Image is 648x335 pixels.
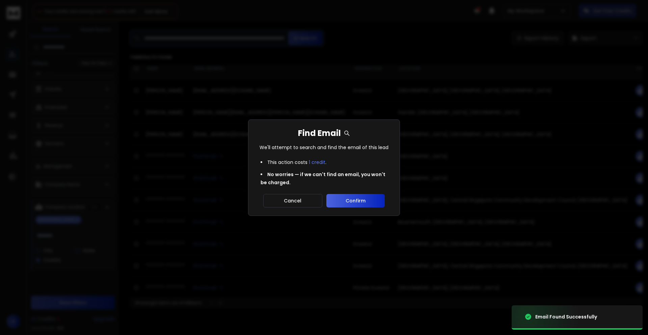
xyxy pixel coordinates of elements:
button: Confirm [326,194,385,207]
button: Cancel [263,194,322,207]
li: No worries — if we can't find an email, you won't be charged. [256,168,391,189]
li: This action costs . [256,156,391,168]
span: 1 credit [309,159,325,166]
p: We'll attempt to search and find the email of this lead [260,144,388,151]
h1: Find Email [298,128,350,139]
